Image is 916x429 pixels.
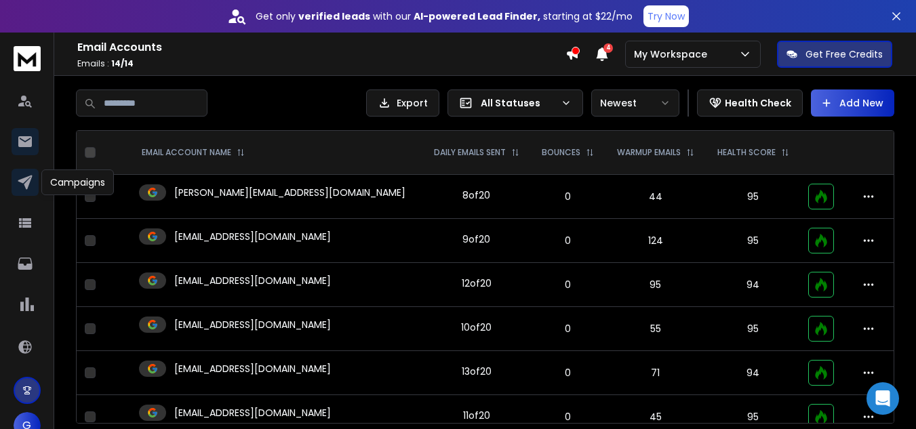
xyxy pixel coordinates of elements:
[648,9,685,23] p: Try Now
[777,41,892,68] button: Get Free Credits
[725,96,791,110] p: Health Check
[434,147,506,158] p: DAILY EMAILS SENT
[174,274,331,287] p: [EMAIL_ADDRESS][DOMAIN_NAME]
[174,362,331,375] p: [EMAIL_ADDRESS][DOMAIN_NAME]
[461,321,492,334] div: 10 of 20
[462,188,490,202] div: 8 of 20
[77,58,565,69] p: Emails :
[617,147,681,158] p: WARMUP EMAILS
[462,232,490,246] div: 9 of 20
[77,39,565,56] h1: Email Accounts
[867,382,899,415] div: Open Intercom Messenger
[706,351,801,395] td: 94
[805,47,883,61] p: Get Free Credits
[605,219,706,263] td: 124
[706,175,801,219] td: 95
[605,351,706,395] td: 71
[41,169,114,195] div: Campaigns
[366,89,439,117] button: Export
[717,147,776,158] p: HEALTH SCORE
[111,58,134,69] span: 14 / 14
[697,89,803,117] button: Health Check
[174,406,331,420] p: [EMAIL_ADDRESS][DOMAIN_NAME]
[603,43,613,53] span: 4
[174,318,331,331] p: [EMAIL_ADDRESS][DOMAIN_NAME]
[591,89,679,117] button: Newest
[542,147,580,158] p: BOUNCES
[142,147,245,158] div: EMAIL ACCOUNT NAME
[462,277,492,290] div: 12 of 20
[539,234,597,247] p: 0
[539,410,597,424] p: 0
[811,89,894,117] button: Add New
[605,175,706,219] td: 44
[706,219,801,263] td: 95
[14,46,41,71] img: logo
[481,96,555,110] p: All Statuses
[539,190,597,203] p: 0
[634,47,713,61] p: My Workspace
[706,307,801,351] td: 95
[539,278,597,291] p: 0
[643,5,689,27] button: Try Now
[539,322,597,335] p: 0
[605,307,706,351] td: 55
[414,9,540,23] strong: AI-powered Lead Finder,
[256,9,633,23] p: Get only with our starting at $22/mo
[174,230,331,243] p: [EMAIL_ADDRESS][DOMAIN_NAME]
[174,186,405,199] p: [PERSON_NAME][EMAIL_ADDRESS][DOMAIN_NAME]
[462,365,492,378] div: 13 of 20
[463,409,490,422] div: 11 of 20
[706,263,801,307] td: 94
[605,263,706,307] td: 95
[539,366,597,380] p: 0
[298,9,370,23] strong: verified leads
